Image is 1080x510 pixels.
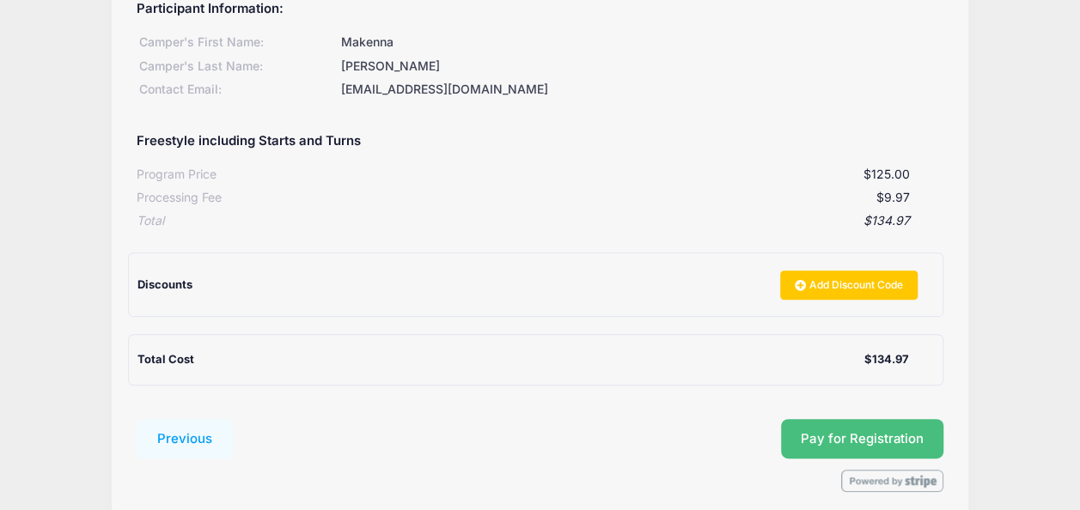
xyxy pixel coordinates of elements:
[137,58,339,76] div: Camper's Last Name:
[339,58,943,76] div: [PERSON_NAME]
[137,81,339,99] div: Contact Email:
[339,33,943,52] div: Makenna
[137,166,217,184] div: Program Price
[781,419,944,458] button: Pay for Registration
[780,270,918,300] a: Add Discount Code
[137,419,233,458] button: Previous
[137,2,943,17] h5: Participant Information:
[164,212,910,230] div: $134.97
[137,189,222,207] div: Processing Fee
[137,212,164,230] div: Total
[864,351,909,368] div: $134.97
[137,134,361,149] h5: Freestyle including Starts and Turns
[222,189,910,207] div: $9.97
[137,277,192,291] span: Discounts
[339,81,943,99] div: [EMAIL_ADDRESS][DOMAIN_NAME]
[863,167,910,181] span: $125.00
[137,351,864,368] div: Total Cost
[137,33,339,52] div: Camper's First Name:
